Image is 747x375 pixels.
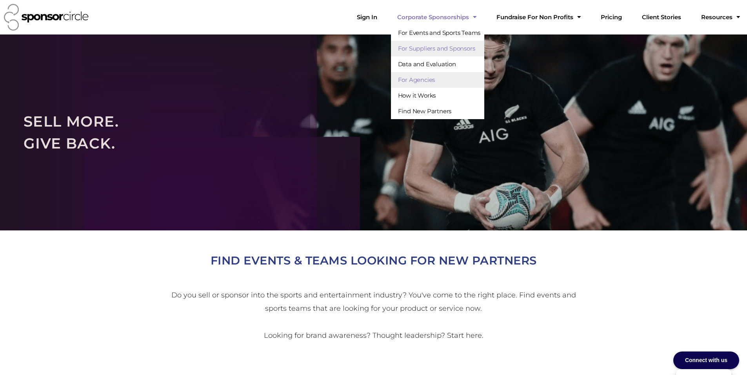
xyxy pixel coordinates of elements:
h2: FIND EVENTS & TEAMS LOOKING FOR NEW PARTNERS [154,251,593,270]
a: Sign In [351,9,383,25]
a: For Suppliers and Sponsors [391,41,485,56]
span: Do you sell or sponsor into the sports and entertainment industry? You've come to the right place... [171,291,576,313]
img: Sponsor Circle logo [4,4,89,31]
a: Corporate SponsorshipsMenu Toggle [391,9,483,25]
a: How it Works [391,88,485,103]
a: Pricing [594,9,628,25]
a: For Agencies [391,72,485,88]
ul: Corporate SponsorshipsMenu Toggle [391,25,485,119]
a: Client Stories [636,9,687,25]
nav: Menu [351,9,746,25]
a: Data and Evaluation [391,56,485,72]
a: Fundraise For Non ProfitsMenu Toggle [490,9,587,25]
a: Find New Partners [391,103,485,119]
a: For Events and Sports Teams [391,25,485,41]
h2: SELL MORE. GIVE BACK. [24,111,723,154]
h2: Looking for brand awareness? Thought leadership? Start here. [165,288,583,342]
div: Connect with us [673,351,739,369]
a: Resources [695,9,746,25]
